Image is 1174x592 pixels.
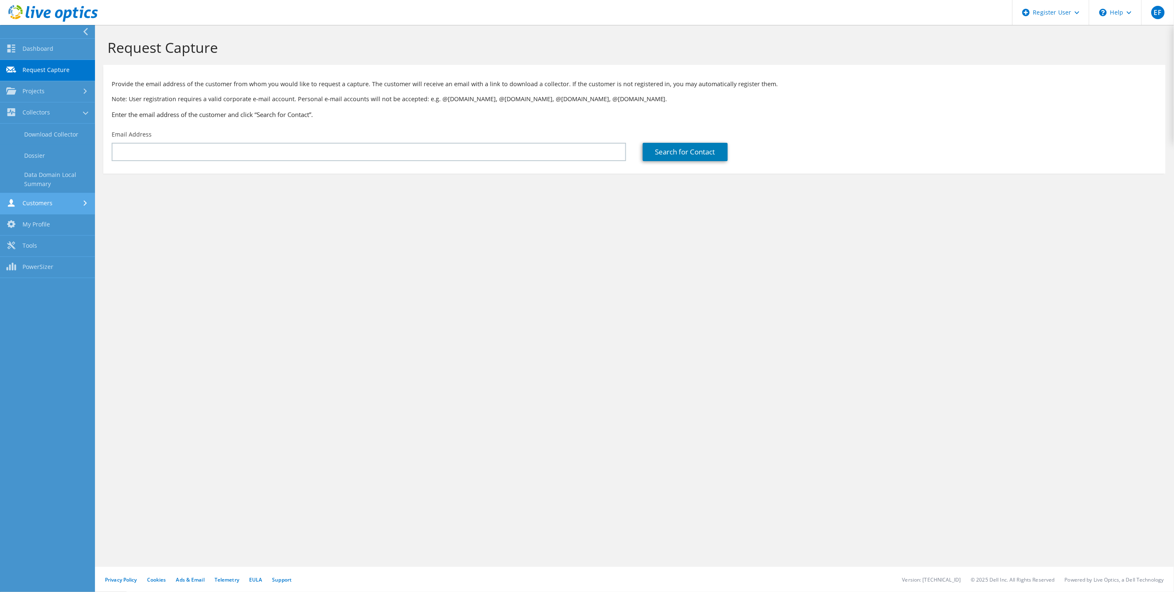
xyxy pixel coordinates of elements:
a: Support [272,576,292,583]
svg: \n [1099,9,1107,16]
a: Privacy Policy [105,576,137,583]
a: Telemetry [215,576,239,583]
span: EF [1152,6,1165,19]
a: EULA [249,576,262,583]
h3: Enter the email address of the customer and click “Search for Contact”. [112,110,1157,119]
a: Cookies [147,576,166,583]
h1: Request Capture [107,39,1157,56]
li: © 2025 Dell Inc. All Rights Reserved [971,576,1055,583]
p: Provide the email address of the customer from whom you would like to request a capture. The cust... [112,80,1157,89]
p: Note: User registration requires a valid corporate e-mail account. Personal e-mail accounts will ... [112,95,1157,104]
li: Version: [TECHNICAL_ID] [902,576,961,583]
a: Ads & Email [176,576,205,583]
a: Search for Contact [643,143,728,161]
li: Powered by Live Optics, a Dell Technology [1065,576,1164,583]
label: Email Address [112,130,152,139]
